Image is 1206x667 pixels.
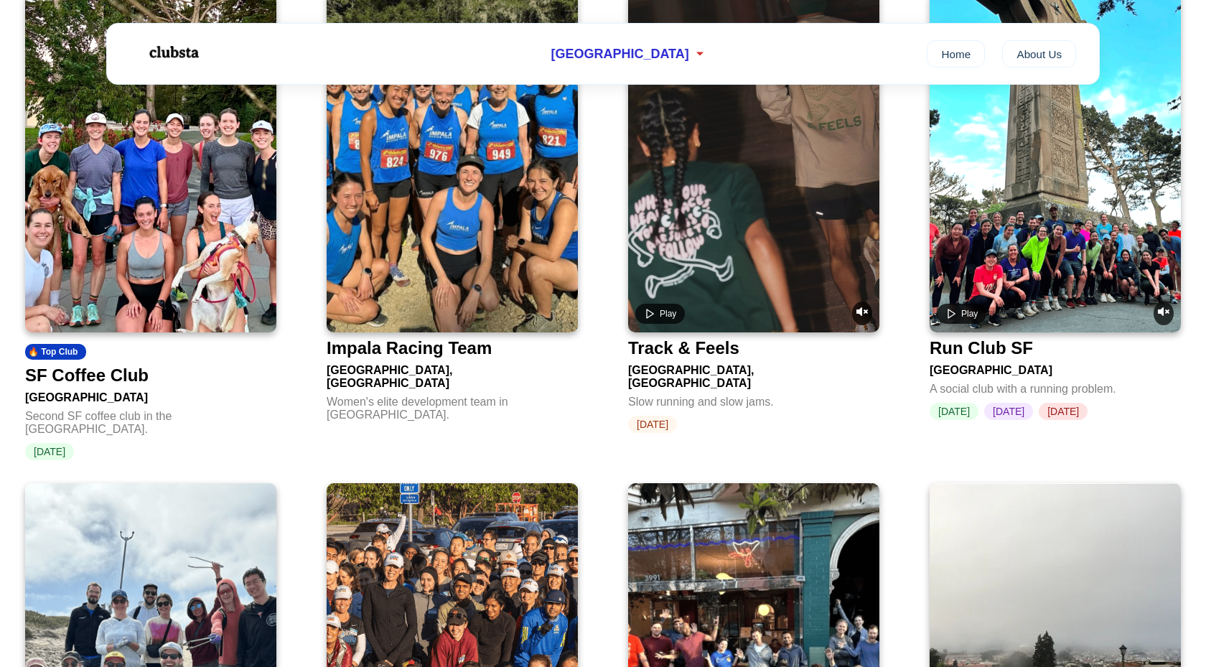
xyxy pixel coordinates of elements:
[25,365,149,386] div: SF Coffee Club
[628,358,879,390] div: [GEOGRAPHIC_DATA], [GEOGRAPHIC_DATA]
[1154,302,1174,325] button: Unmute video
[25,443,74,460] span: [DATE]
[852,302,872,325] button: Unmute video
[327,338,492,358] div: Impala Racing Team
[930,358,1181,377] div: [GEOGRAPHIC_DATA]
[551,47,688,62] span: [GEOGRAPHIC_DATA]
[327,390,578,421] div: Women's elite development team in [GEOGRAPHIC_DATA].
[984,403,1033,420] span: [DATE]
[937,304,986,324] button: Play video
[327,358,578,390] div: [GEOGRAPHIC_DATA], [GEOGRAPHIC_DATA]
[635,304,685,324] button: Play video
[930,377,1181,396] div: A social club with a running problem.
[628,416,677,433] span: [DATE]
[628,338,739,358] div: Track & Feels
[660,309,676,319] span: Play
[1039,403,1088,420] span: [DATE]
[1002,40,1076,67] a: About Us
[930,338,1033,358] div: Run Club SF
[930,403,978,420] span: [DATE]
[927,40,985,67] a: Home
[25,344,86,360] div: 🔥 Top Club
[130,34,216,70] img: Logo
[961,309,978,319] span: Play
[25,386,276,404] div: [GEOGRAPHIC_DATA]
[25,404,276,436] div: Second SF coffee club in the [GEOGRAPHIC_DATA].
[628,390,879,409] div: Slow running and slow jams.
